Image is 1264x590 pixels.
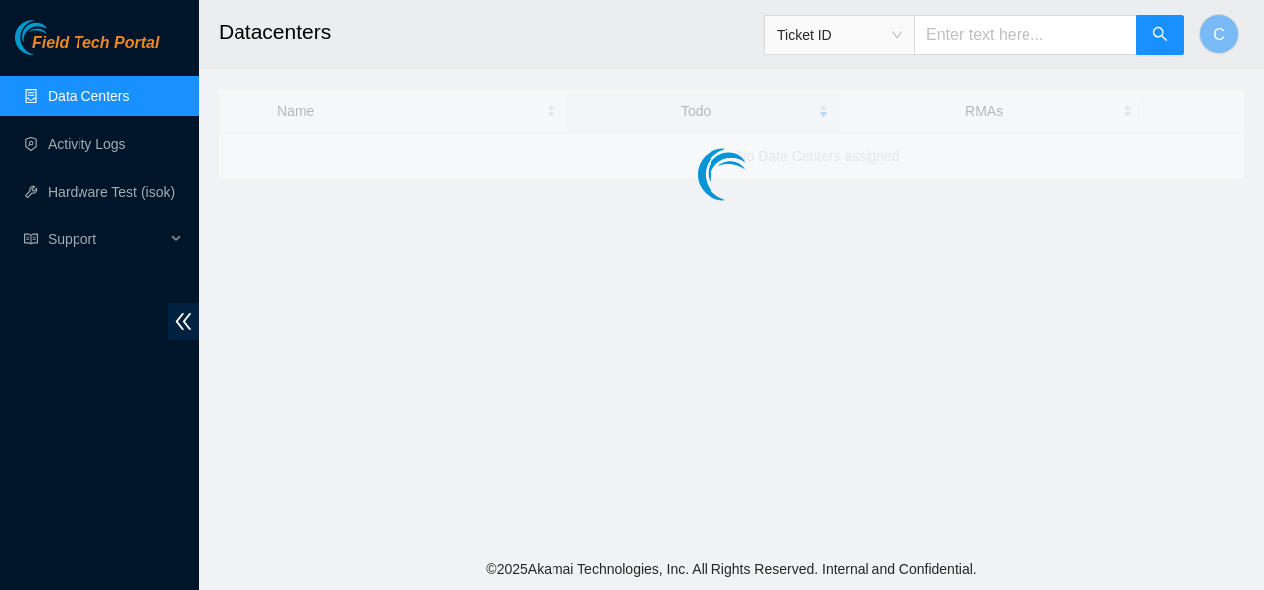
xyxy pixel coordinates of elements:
span: Support [48,220,165,259]
footer: © 2025 Akamai Technologies, Inc. All Rights Reserved. Internal and Confidential. [199,548,1264,590]
a: Hardware Test (isok) [48,184,175,200]
span: Field Tech Portal [32,34,159,53]
input: Enter text here... [914,15,1137,55]
span: read [24,232,38,246]
span: Ticket ID [777,20,902,50]
span: search [1152,26,1168,45]
span: C [1213,22,1225,47]
a: Akamai TechnologiesField Tech Portal [15,36,159,62]
span: double-left [168,303,199,340]
img: Akamai Technologies [15,20,100,55]
button: search [1136,15,1184,55]
button: C [1199,14,1239,54]
a: Activity Logs [48,136,126,152]
a: Data Centers [48,88,129,104]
